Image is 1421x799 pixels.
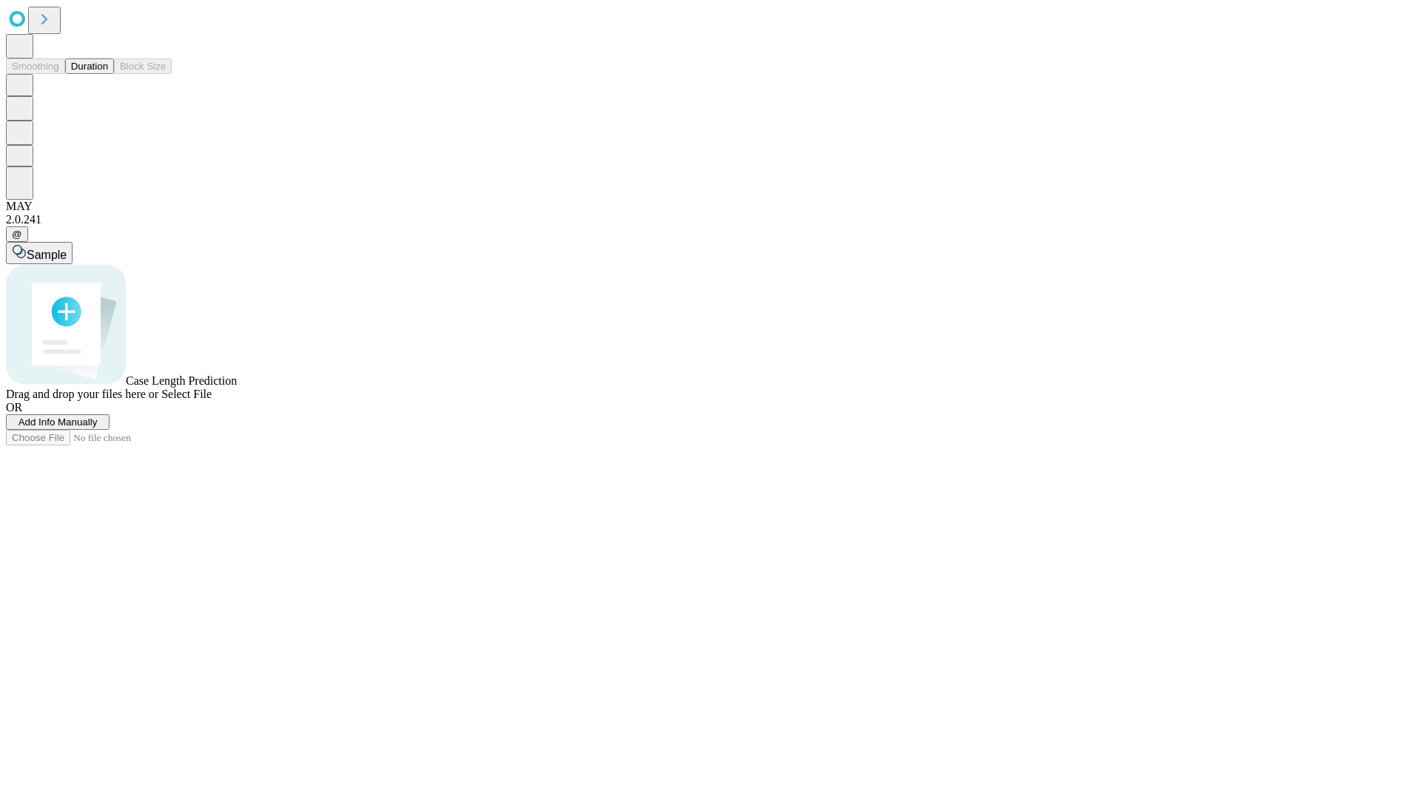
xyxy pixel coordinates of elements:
[6,213,1415,226] div: 2.0.241
[6,226,28,242] button: @
[6,388,158,400] span: Drag and drop your files here or
[6,200,1415,213] div: MAY
[6,58,65,74] button: Smoothing
[6,414,110,430] button: Add Info Manually
[161,388,212,400] span: Select File
[65,58,114,74] button: Duration
[6,401,22,414] span: OR
[19,417,98,428] span: Add Info Manually
[114,58,172,74] button: Block Size
[12,229,22,240] span: @
[6,242,73,264] button: Sample
[126,374,237,387] span: Case Length Prediction
[27,249,67,261] span: Sample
